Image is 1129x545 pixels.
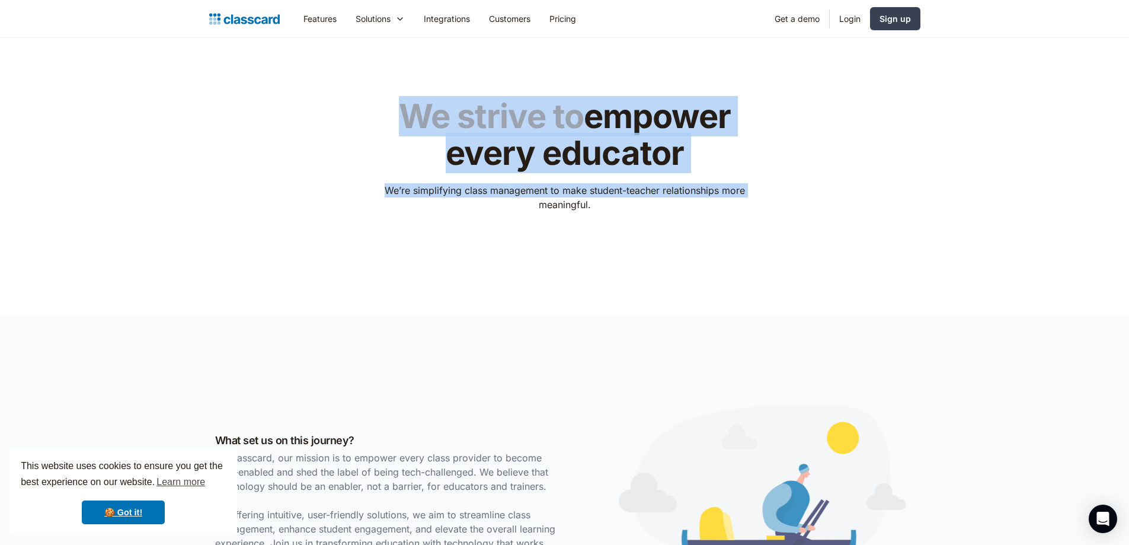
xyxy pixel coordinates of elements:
[830,5,870,32] a: Login
[399,96,584,136] span: We strive to
[414,5,479,32] a: Integrations
[21,459,226,491] span: This website uses cookies to ensure you get the best experience on our website.
[346,5,414,32] div: Solutions
[356,12,391,25] div: Solutions
[215,432,559,448] h3: What set us on this journey?
[540,5,586,32] a: Pricing
[209,11,280,27] a: home
[376,98,753,171] h1: empower every educator
[155,473,207,491] a: learn more about cookies
[479,5,540,32] a: Customers
[765,5,829,32] a: Get a demo
[1089,505,1117,533] div: Open Intercom Messenger
[879,12,911,25] div: Sign up
[376,183,753,212] p: We’re simplifying class management to make student-teacher relationships more meaningful.
[82,501,165,524] a: dismiss cookie message
[294,5,346,32] a: Features
[9,448,237,536] div: cookieconsent
[870,7,920,30] a: Sign up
